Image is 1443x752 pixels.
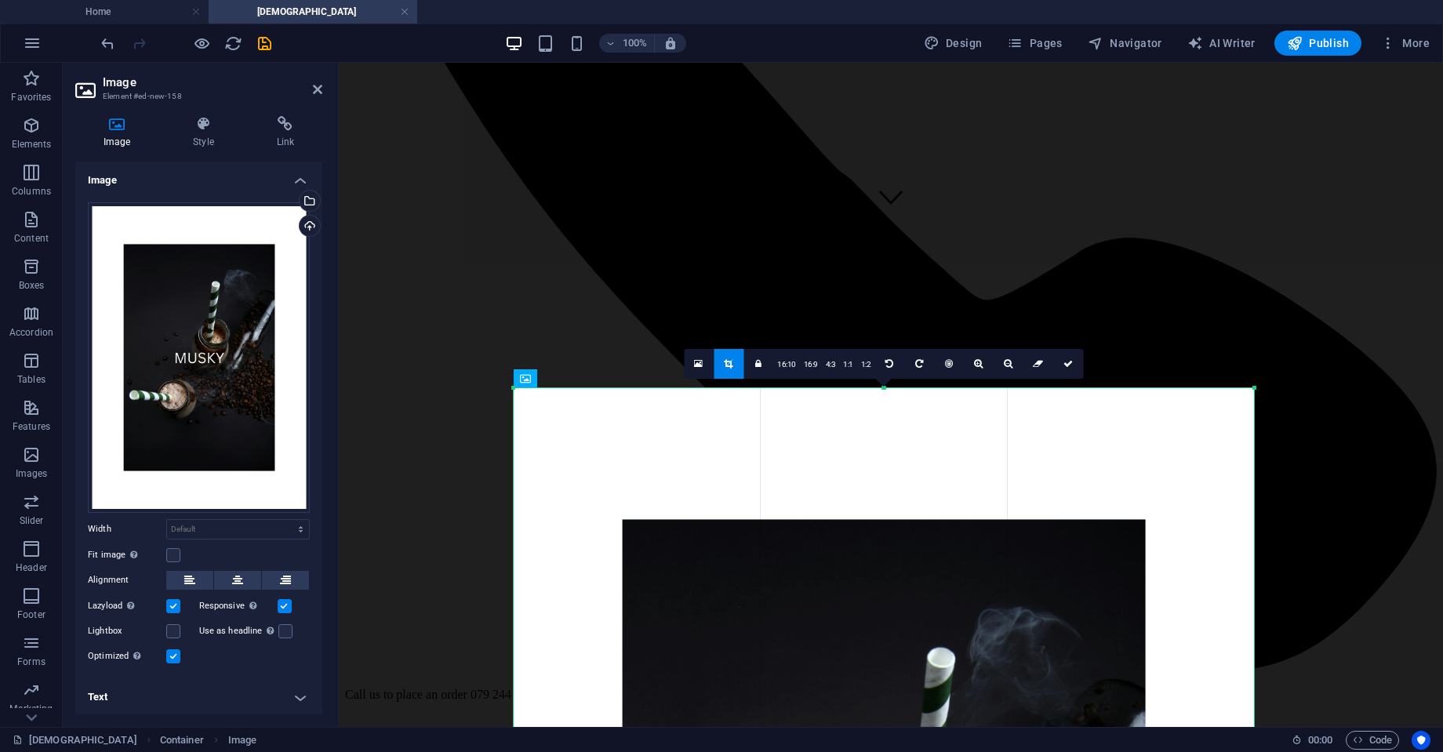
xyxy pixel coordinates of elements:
a: Confirm [1053,349,1083,379]
h4: [DEMOGRAPHIC_DATA] [209,3,417,20]
a: Zoom out [994,349,1023,379]
label: Lazyload [88,597,166,616]
button: Pages [1001,31,1068,56]
span: Code [1353,731,1392,750]
h4: Style [165,116,248,149]
a: Center [934,349,964,379]
h2: Image [103,75,322,89]
label: Alignment [88,571,166,590]
div: Design (Ctrl+Alt+Y) [918,31,989,56]
p: Marketing [9,703,53,715]
label: Responsive [199,597,278,616]
label: Lightbox [88,622,166,641]
span: Click to select. Double-click to edit [228,731,256,750]
a: Rotate right 90° [904,349,934,379]
label: Use as headline [199,622,278,641]
span: More [1380,35,1430,51]
h4: Image [75,116,165,149]
p: Footer [17,609,45,621]
h4: Link [249,116,322,149]
button: More [1374,31,1436,56]
a: Reset [1023,349,1053,379]
h4: Text [75,678,322,716]
span: : [1319,734,1321,746]
p: Forms [17,656,45,668]
i: Undo: Change image (Ctrl+Z) [99,35,117,53]
a: Select files from the file manager, stock photos, or upload file(s) [684,349,714,379]
a: Click to cancel selection. Double-click to open Pages [13,731,137,750]
span: Click to select. Double-click to edit [160,731,204,750]
h4: Image [75,162,322,190]
span: Navigator [1088,35,1162,51]
h6: Session time [1292,731,1333,750]
span: AI Writer [1187,35,1256,51]
a: 1:2 [857,350,875,380]
a: 16:9 [800,350,822,380]
i: Save (Ctrl+S) [256,35,274,53]
a: Zoom in [964,349,994,379]
a: 4:3 [822,350,840,380]
label: Optimized [88,647,166,666]
i: On resize automatically adjust zoom level to fit chosen device. [663,36,678,50]
h6: 100% [623,34,648,53]
p: Tables [17,373,45,386]
button: Publish [1274,31,1361,56]
span: Design [924,35,983,51]
a: 16:10 [773,350,800,380]
h3: Element #ed-new-158 [103,89,291,104]
a: Crop mode [714,349,743,379]
p: Images [16,467,48,480]
p: Elements [12,138,52,151]
button: AI Writer [1181,31,1262,56]
button: undo [98,34,117,53]
p: Favorites [11,91,51,104]
button: Navigator [1081,31,1169,56]
p: Features [13,420,50,433]
label: Width [88,525,166,533]
p: Accordion [9,326,53,339]
span: Publish [1287,35,1349,51]
span: 00 00 [1308,731,1332,750]
button: Code [1346,731,1399,750]
p: Boxes [19,279,45,292]
button: 100% [599,34,655,53]
i: Reload page [224,35,242,53]
p: Content [14,232,49,245]
div: MUSKY-gT1pgR2sRjriHBEbxhQV2A.png [88,202,310,513]
button: Design [918,31,989,56]
button: save [255,34,274,53]
span: Pages [1007,35,1062,51]
p: Header [16,561,47,574]
label: Fit image [88,546,166,565]
button: Usercentrics [1412,731,1430,750]
button: reload [224,34,242,53]
nav: breadcrumb [160,731,256,750]
a: Rotate left 90° [874,349,904,379]
a: 1:1 [839,350,857,380]
p: Columns [12,185,51,198]
a: Keep aspect ratio [743,349,773,379]
p: Slider [20,514,44,527]
button: Click here to leave preview mode and continue editing [192,34,211,53]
